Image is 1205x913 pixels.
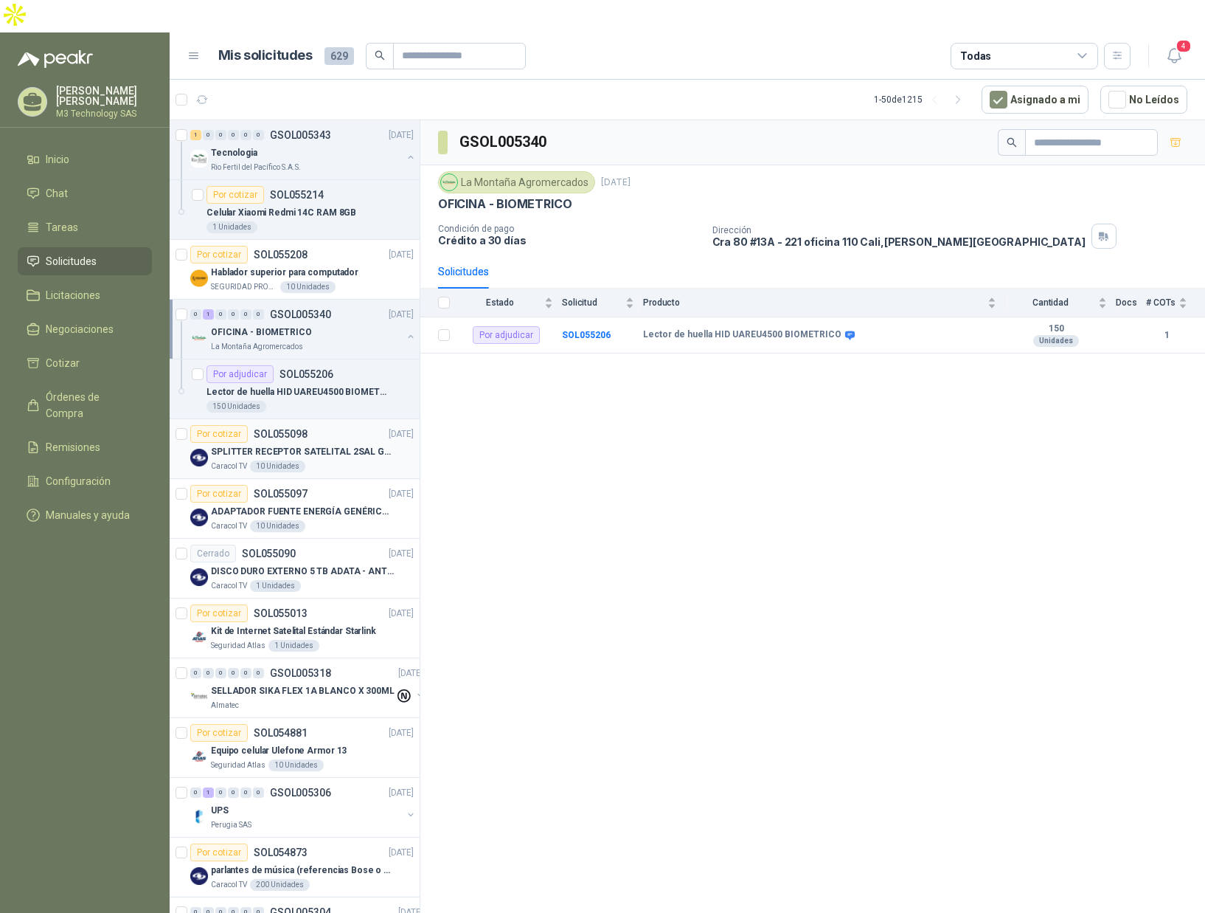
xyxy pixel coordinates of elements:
[324,47,354,65] span: 629
[389,607,414,621] p: [DATE]
[211,744,347,758] p: Equipo celular Ulefone Armor 13
[190,425,248,443] div: Por cotizar
[190,545,236,562] div: Cerrado
[253,788,264,798] div: 0
[438,224,701,234] p: Condición de pago
[46,151,69,168] span: Inicio
[712,225,1086,235] p: Dirección
[601,176,631,190] p: [DATE]
[240,309,251,320] div: 0
[203,130,214,140] div: 0
[18,467,152,495] a: Configuración
[389,547,414,561] p: [DATE]
[459,131,549,154] h3: GSOL005340
[190,269,208,287] img: Company Logo
[1146,328,1187,342] b: 1
[190,664,426,712] a: 0 0 0 0 0 0 GSOL005318[DATE] Company LogoSELLADOR SIKA FLEX 1A BLANCO X 300MLAlmatec
[206,206,356,220] p: Celular Xiaomi Redmi 14C RAM 8GB
[18,213,152,241] a: Tareas
[190,485,248,503] div: Por cotizar
[170,838,420,898] a: Por cotizarSOL054873[DATE] Company Logoparlantes de música (referencias Bose o Alexa) CON MARCACI...
[1005,297,1095,308] span: Cantidad
[1005,323,1107,335] b: 150
[438,263,489,280] div: Solicitudes
[190,246,248,263] div: Por cotizar
[240,130,251,140] div: 0
[211,325,312,340] p: OFICINA - BIOMETRICO
[250,580,301,592] div: 1 Unidades
[438,234,701,247] p: Crédito a 30 días
[960,48,991,64] div: Todas
[459,289,562,317] th: Estado
[18,145,152,173] a: Inicio
[562,330,611,340] a: SOL055206
[46,321,114,337] span: Negociaciones
[211,341,303,353] p: La Montaña Agromercados
[46,355,80,371] span: Cotizar
[389,786,414,800] p: [DATE]
[190,306,417,353] a: 0 1 0 0 0 0 GSOL005340[DATE] Company LogoOFICINA - BIOMETRICOLa Montaña Agromercados
[1161,43,1187,69] button: 4
[170,539,420,599] a: CerradoSOL055090[DATE] Company LogoDISCO DURO EXTERNO 5 TB ADATA - ANTIGOLPESCaracol TV1 Unidades
[190,784,417,831] a: 0 1 0 0 0 0 GSOL005306[DATE] Company LogoUPSPerugia SAS
[190,130,201,140] div: 1
[228,788,239,798] div: 0
[389,726,414,740] p: [DATE]
[643,289,1005,317] th: Producto
[206,401,266,413] div: 150 Unidades
[211,804,229,818] p: UPS
[1100,86,1187,114] button: No Leídos
[190,509,208,526] img: Company Logo
[280,281,336,293] div: 10 Unidades
[874,88,970,111] div: 1 - 50 de 1215
[562,289,643,317] th: Solicitud
[438,196,572,212] p: OFICINA - BIOMETRICO
[253,309,264,320] div: 0
[982,86,1088,114] button: Asignado a mi
[170,359,420,419] a: Por adjudicarSOL055206Lector de huella HID UAREU4500 BIOMETRICO150 Unidades
[253,130,264,140] div: 0
[190,724,248,742] div: Por cotizar
[375,50,385,61] span: search
[211,461,247,472] p: Caracol TV
[211,700,239,712] p: Almatec
[389,427,414,441] p: [DATE]
[250,520,305,532] div: 10 Unidades
[215,309,226,320] div: 0
[211,879,247,891] p: Caracol TV
[1116,289,1146,317] th: Docs
[46,185,68,201] span: Chat
[1007,137,1017,148] span: search
[190,668,201,678] div: 0
[211,819,251,831] p: Perugia SAS
[190,604,248,622] div: Por cotizar
[18,50,93,68] img: Logo peakr
[203,668,214,678] div: 0
[389,248,414,262] p: [DATE]
[170,718,420,778] a: Por cotizarSOL054881[DATE] Company LogoEquipo celular Ulefone Armor 13Seguridad Atlas10 Unidades
[228,668,239,678] div: 0
[389,487,414,501] p: [DATE]
[211,565,395,579] p: DISCO DURO EXTERNO 5 TB ADATA - ANTIGOLPES
[211,266,358,280] p: Hablador superior para computador
[228,309,239,320] div: 0
[1033,335,1079,347] div: Unidades
[268,640,319,652] div: 1 Unidades
[56,86,152,106] p: [PERSON_NAME] [PERSON_NAME]
[206,221,257,233] div: 1 Unidades
[254,429,308,439] p: SOL055098
[190,748,208,765] img: Company Logo
[18,281,152,309] a: Licitaciones
[211,520,247,532] p: Caracol TV
[253,668,264,678] div: 0
[46,439,100,455] span: Remisiones
[441,174,457,190] img: Company Logo
[211,445,395,459] p: SPLITTER RECEPTOR SATELITAL 2SAL GT-SP21
[268,759,324,771] div: 10 Unidades
[211,505,395,519] p: ADAPTADOR FUENTE ENERGÍA GENÉRICO 24V 1A
[270,130,331,140] p: GSOL005343
[218,45,313,66] h1: Mis solicitudes
[190,688,208,706] img: Company Logo
[1005,289,1116,317] th: Cantidad
[18,383,152,427] a: Órdenes de Compra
